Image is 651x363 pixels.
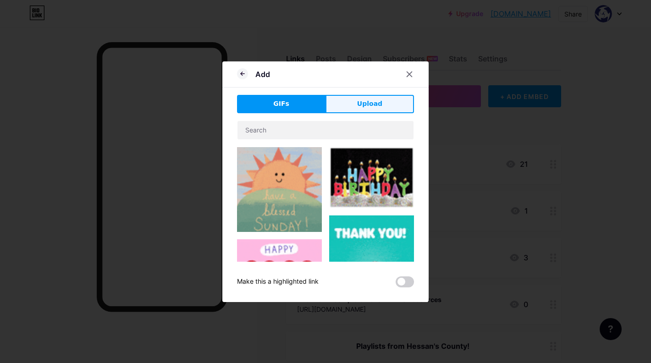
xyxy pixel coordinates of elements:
[329,215,414,300] img: Gihpy
[237,147,322,232] img: Gihpy
[329,147,414,208] img: Gihpy
[255,69,270,80] div: Add
[237,121,414,139] input: Search
[237,239,322,324] img: Gihpy
[273,99,289,109] span: GIFs
[325,95,414,113] button: Upload
[237,95,325,113] button: GIFs
[237,276,319,287] div: Make this a highlighted link
[357,99,382,109] span: Upload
